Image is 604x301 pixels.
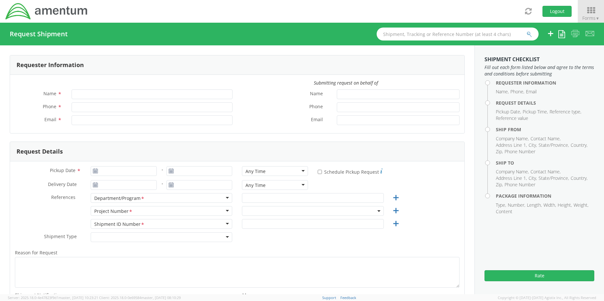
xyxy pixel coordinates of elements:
h3: Request Details [17,148,63,155]
i: Submitting request on behalf of [314,80,378,86]
h4: Request Shipment [10,30,68,38]
span: Email [44,116,56,122]
li: Zip [496,148,503,155]
span: master, [DATE] 10:23:21 [59,295,98,300]
li: Contact Name [530,135,561,142]
h4: Package Information [496,193,594,198]
span: Phone [43,103,56,110]
h4: Requester Information [496,80,594,85]
li: Country [571,142,587,148]
li: Contact Name [530,168,561,175]
li: Zip [496,181,503,188]
li: Company Name [496,168,529,175]
li: Number [508,202,525,208]
h4: Request Details [496,100,594,105]
li: Address Line 1 [496,175,527,181]
li: Width [543,202,556,208]
li: Reference type [550,109,581,115]
span: master, [DATE] 08:10:29 [141,295,181,300]
li: Email [526,88,537,95]
span: Delivery Date [48,181,77,189]
li: Type [496,202,506,208]
span: Name [43,90,56,97]
span: Email [311,116,323,124]
span: ▼ [596,16,599,21]
button: Rate [484,270,594,281]
li: Address Line 1 [496,142,527,148]
li: Company Name [496,135,529,142]
span: Message [242,292,261,298]
li: Phone Number [505,181,535,188]
a: Feedback [340,295,356,300]
span: Pickup Date [50,167,75,173]
span: Client: 2025.18.0-0e69584 [99,295,181,300]
li: Pickup Date [496,109,521,115]
span: Copyright © [DATE]-[DATE] Agistix Inc., All Rights Reserved [498,295,596,300]
li: Name [496,88,509,95]
li: Length [527,202,542,208]
a: Support [322,295,336,300]
img: dyn-intl-logo-049831509241104b2a82.png [5,2,88,20]
li: Phone Number [505,148,535,155]
input: Shipment, Tracking or Reference Number (at least 4 chars) [377,28,539,41]
li: City [529,142,537,148]
li: State/Province [539,142,569,148]
span: References [51,194,75,200]
h3: Requester Information [17,62,84,68]
div: Project Number [94,208,133,215]
li: Phone [510,88,524,95]
span: Name [310,90,323,98]
span: Phone [309,103,323,111]
li: Country [571,175,587,181]
h4: Ship From [496,127,594,132]
span: Fill out each form listed below and agree to the terms and conditions before submitting [484,64,594,77]
span: Shipment Type [44,233,77,241]
li: Reference value [496,115,528,122]
li: Height [558,202,572,208]
div: Shipment ID Number [94,221,145,228]
li: Pickup Time [523,109,548,115]
h3: Shipment Checklist [484,57,594,63]
div: Any Time [245,182,266,189]
div: Department/Program [94,195,145,202]
label: Schedule Pickup Request [318,168,382,175]
li: City [529,175,537,181]
li: State/Province [539,175,569,181]
button: Logout [542,6,572,17]
div: Any Time [245,168,266,175]
li: Content [496,208,512,215]
span: Server: 2025.18.0-4e47823f9d1 [8,295,98,300]
input: Schedule Pickup Request [318,170,322,174]
span: Forms [582,15,599,21]
span: Shipment Notification [15,292,62,298]
span: Reason for Request [15,249,57,256]
h4: Ship To [496,160,594,165]
li: Weight [574,202,588,208]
